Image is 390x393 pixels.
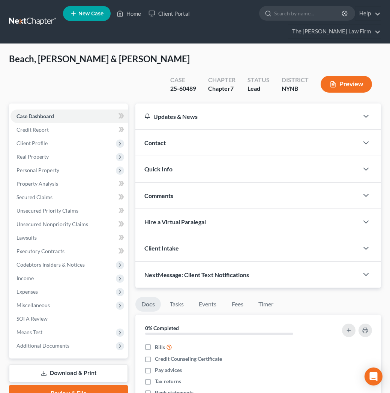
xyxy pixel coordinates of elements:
[321,76,372,93] button: Preview
[170,76,196,84] div: Case
[355,7,381,20] a: Help
[16,315,48,322] span: SOFA Review
[78,11,103,16] span: New Case
[113,7,145,20] a: Home
[144,112,349,120] div: Updates & News
[16,261,85,268] span: Codebtors Insiders & Notices
[144,139,166,146] span: Contact
[16,167,59,173] span: Personal Property
[144,165,172,172] span: Quick Info
[208,84,235,93] div: Chapter
[230,85,234,92] span: 7
[16,342,69,349] span: Additional Documents
[16,126,49,133] span: Credit Report
[208,76,235,84] div: Chapter
[247,76,270,84] div: Status
[16,207,78,214] span: Unsecured Priority Claims
[144,218,206,225] span: Hire a Virtual Paralegal
[16,113,54,119] span: Case Dashboard
[155,355,222,363] span: Credit Counseling Certificate
[16,153,49,160] span: Real Property
[10,123,128,136] a: Credit Report
[10,231,128,244] a: Lawsuits
[247,84,270,93] div: Lead
[193,297,222,312] a: Events
[16,140,48,146] span: Client Profile
[10,190,128,204] a: Secured Claims
[155,378,181,385] span: Tax returns
[9,364,128,382] a: Download & Print
[10,109,128,123] a: Case Dashboard
[288,25,381,38] a: The [PERSON_NAME] Law Firm
[10,177,128,190] a: Property Analysis
[282,76,309,84] div: District
[225,297,249,312] a: Fees
[16,288,38,295] span: Expenses
[16,302,50,308] span: Miscellaneous
[164,297,190,312] a: Tasks
[145,325,179,331] strong: 0% Completed
[16,180,58,187] span: Property Analysis
[144,244,179,252] span: Client Intake
[144,192,173,199] span: Comments
[10,217,128,231] a: Unsecured Nonpriority Claims
[144,271,249,278] span: NextMessage: Client Text Notifications
[9,53,190,64] span: Beach, [PERSON_NAME] & [PERSON_NAME]
[145,7,193,20] a: Client Portal
[16,248,64,254] span: Executory Contracts
[10,244,128,258] a: Executory Contracts
[274,6,343,20] input: Search by name...
[10,312,128,325] a: SOFA Review
[282,84,309,93] div: NYNB
[16,221,88,227] span: Unsecured Nonpriority Claims
[135,297,161,312] a: Docs
[16,194,52,200] span: Secured Claims
[16,234,37,241] span: Lawsuits
[10,204,128,217] a: Unsecured Priority Claims
[16,275,34,281] span: Income
[170,84,196,93] div: 25-60489
[155,343,165,351] span: Bills
[155,366,182,374] span: Pay advices
[16,329,42,335] span: Means Test
[252,297,279,312] a: Timer
[364,367,382,385] div: Open Intercom Messenger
